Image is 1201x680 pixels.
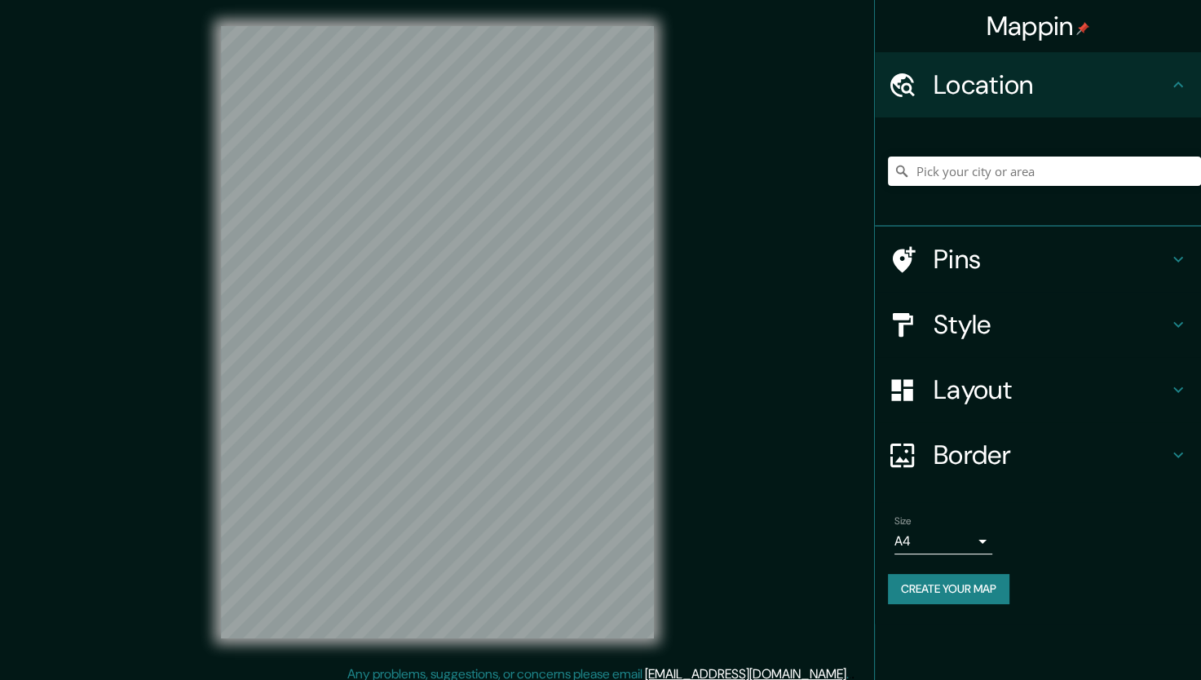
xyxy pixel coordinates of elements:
div: Style [875,292,1201,357]
h4: Style [934,308,1168,341]
h4: Pins [934,243,1168,276]
div: Pins [875,227,1201,292]
div: A4 [894,528,992,554]
div: Border [875,422,1201,488]
h4: Layout [934,373,1168,406]
canvas: Map [221,26,654,638]
input: Pick your city or area [888,157,1201,186]
div: Layout [875,357,1201,422]
div: Location [875,52,1201,117]
h4: Location [934,68,1168,101]
h4: Border [934,439,1168,471]
button: Create your map [888,574,1009,604]
h4: Mappin [987,10,1090,42]
img: pin-icon.png [1076,22,1089,35]
label: Size [894,514,912,528]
